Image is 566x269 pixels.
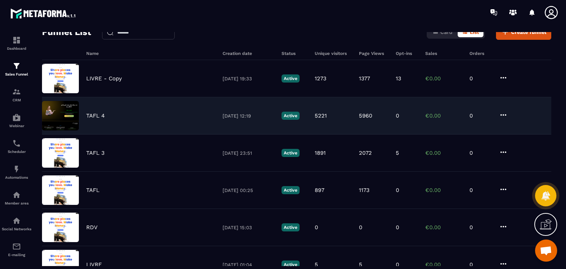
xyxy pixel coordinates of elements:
p: TAFL 3 [86,150,105,156]
p: 0 [315,224,318,231]
img: email [12,242,21,251]
a: Open chat [535,240,557,262]
p: 0 [396,224,399,231]
img: image [42,64,79,93]
p: Active [282,223,300,231]
p: 0 [469,224,492,231]
p: Member area [2,201,31,205]
p: Sales Funnel [2,72,31,76]
img: scheduler [12,139,21,148]
p: TAFL [86,187,99,193]
p: Dashboard [2,46,31,50]
a: social-networksocial-networkSocial Networks [2,211,31,237]
a: emailemailE-mailing [2,237,31,262]
p: Social Networks [2,227,31,231]
p: 0 [469,112,492,119]
a: formationformationDashboard [2,30,31,56]
p: 0 [469,187,492,193]
span: Create funnel [511,28,546,36]
a: automationsautomationsAutomations [2,159,31,185]
p: 0 [359,224,362,231]
p: Active [282,112,300,120]
p: €0.00 [425,150,462,156]
p: 5 [315,261,318,268]
h6: Status [282,51,307,56]
p: 0 [396,187,399,193]
img: automations [12,113,21,122]
p: €0.00 [425,261,462,268]
span: List [470,29,479,35]
p: Active [282,261,300,269]
p: LIVRE - Copy [86,75,122,82]
p: [DATE] 00:25 [223,188,274,193]
p: [DATE] 23:51 [223,150,274,156]
p: RDV [86,224,98,231]
button: Create funnel [496,24,551,40]
img: image [42,138,79,168]
p: 2072 [359,150,372,156]
p: LIVRE [86,261,102,268]
p: Active [282,74,300,83]
a: schedulerschedulerScheduler [2,133,31,159]
p: [DATE] 12:19 [223,113,274,119]
p: 0 [396,112,399,119]
p: €0.00 [425,75,462,82]
p: E-mailing [2,253,31,257]
h6: Page Views [359,51,388,56]
p: Active [282,149,300,157]
p: 1891 [315,150,326,156]
p: 0 [469,75,492,82]
img: social-network [12,216,21,225]
p: €0.00 [425,187,462,193]
button: List [458,27,483,37]
p: TAFL 4 [86,112,105,119]
p: CRM [2,98,31,102]
p: 1273 [315,75,326,82]
h6: Name [86,51,215,56]
img: image [42,175,79,205]
p: €0.00 [425,224,462,231]
img: formation [12,62,21,70]
p: Active [282,186,300,194]
p: 0 [396,261,399,268]
p: 0 [469,150,492,156]
p: 13 [396,75,401,82]
img: formation [12,36,21,45]
p: Automations [2,175,31,179]
h6: Sales [425,51,462,56]
h6: Creation date [223,51,274,56]
img: image [42,213,79,242]
a: formationformationSales Funnel [2,56,31,82]
button: Card [428,27,457,37]
a: automationsautomationsWebinar [2,108,31,133]
h6: Opt-ins [396,51,418,56]
p: 5 [359,261,362,268]
span: Card [440,29,453,35]
p: 5960 [359,112,372,119]
h2: Funnel List [42,25,91,39]
img: image [42,101,79,130]
p: 5221 [315,112,327,119]
p: [DATE] 19:33 [223,76,274,81]
a: formationformationCRM [2,82,31,108]
h6: Unique visitors [315,51,352,56]
img: automations [12,191,21,199]
p: Webinar [2,124,31,128]
img: formation [12,87,21,96]
p: €0.00 [425,112,462,119]
p: [DATE] 01:04 [223,262,274,268]
p: 1173 [359,187,370,193]
p: 897 [315,187,324,193]
p: 1377 [359,75,370,82]
a: automationsautomationsMember area [2,185,31,211]
p: Scheduler [2,150,31,154]
p: 5 [396,150,399,156]
img: automations [12,165,21,174]
p: [DATE] 15:03 [223,225,274,230]
p: 0 [469,261,492,268]
img: logo [10,7,77,20]
h6: Orders [469,51,492,56]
